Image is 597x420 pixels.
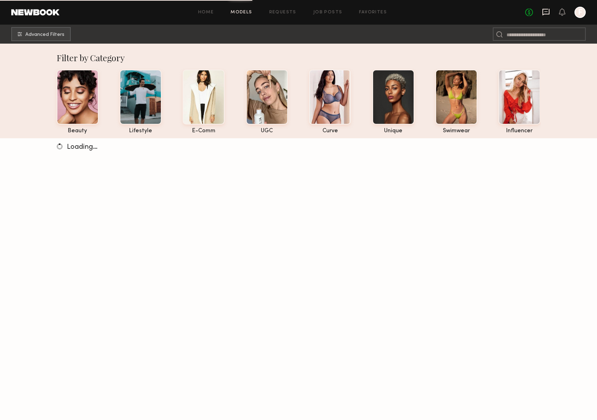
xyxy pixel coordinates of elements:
[309,128,351,134] div: curve
[246,128,288,134] div: UGC
[372,128,414,134] div: unique
[120,128,162,134] div: lifestyle
[25,32,64,37] span: Advanced Filters
[67,144,98,151] span: Loading…
[231,10,252,15] a: Models
[57,52,541,63] div: Filter by Category
[359,10,387,15] a: Favorites
[269,10,296,15] a: Requests
[313,10,343,15] a: Job Posts
[57,128,99,134] div: beauty
[11,27,71,41] button: Advanced Filters
[435,128,477,134] div: swimwear
[183,128,225,134] div: e-comm
[498,128,540,134] div: influencer
[198,10,214,15] a: Home
[574,7,586,18] a: F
